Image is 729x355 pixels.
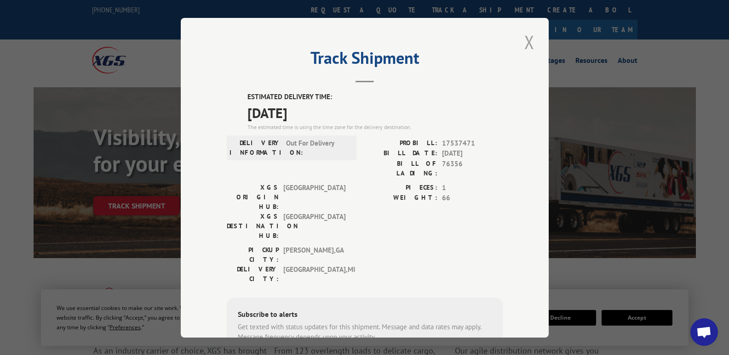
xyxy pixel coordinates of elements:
span: [GEOGRAPHIC_DATA] , MI [283,264,345,283]
label: WEIGHT: [365,193,437,203]
span: 76356 [442,158,503,178]
span: [PERSON_NAME] , GA [283,245,345,264]
span: [DATE] [442,148,503,159]
span: Out For Delivery [286,138,348,157]
label: BILL DATE: [365,148,437,159]
label: PIECES: [365,182,437,193]
div: Subscribe to alerts [238,308,492,321]
label: DELIVERY CITY: [227,264,279,283]
div: The estimated time is using the time zone for the delivery destination. [247,123,503,131]
span: [GEOGRAPHIC_DATA] [283,182,345,211]
span: [GEOGRAPHIC_DATA] [283,211,345,240]
a: Open chat [690,318,718,346]
label: DELIVERY INFORMATION: [230,138,281,157]
h2: Track Shipment [227,51,503,69]
label: PROBILL: [365,138,437,148]
span: 66 [442,193,503,203]
label: BILL OF LADING: [365,158,437,178]
label: PICKUP CITY: [227,245,279,264]
div: Get texted with status updates for this shipment. Message and data rates may apply. Message frequ... [238,321,492,342]
label: XGS DESTINATION HUB: [227,211,279,240]
span: 17537471 [442,138,503,148]
span: [DATE] [247,102,503,123]
span: 1 [442,182,503,193]
label: XGS ORIGIN HUB: [227,182,279,211]
button: Close modal [522,29,537,55]
label: ESTIMATED DELIVERY TIME: [247,92,503,102]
